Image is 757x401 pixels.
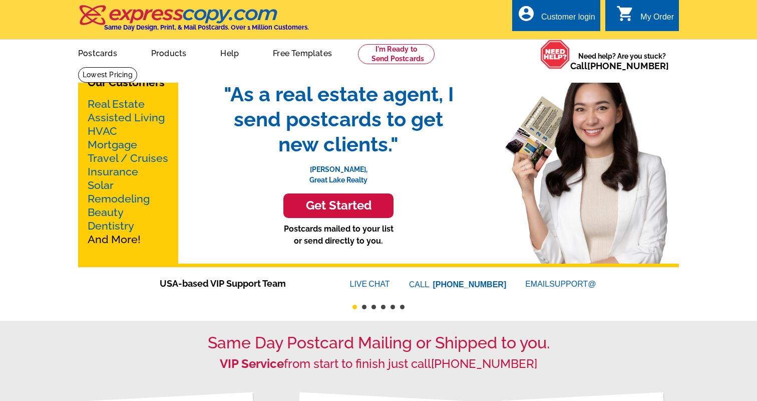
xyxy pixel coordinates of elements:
a: LIVECHAT [350,280,390,288]
span: "As a real estate agent, I send postcards to get new clients." [213,82,464,157]
a: Real Estate [88,98,145,110]
a: [PHONE_NUMBER] [587,61,669,71]
button: 3 of 6 [371,305,376,309]
font: SUPPORT@ [549,278,597,290]
a: Free Templates [257,41,348,64]
a: EMAILSUPPORT@ [525,280,597,288]
a: Beauty [88,206,124,219]
a: [PHONE_NUMBER] [433,280,507,289]
a: Same Day Design, Print, & Mail Postcards. Over 1 Million Customers. [78,12,309,31]
img: help [540,40,570,69]
span: Call [570,61,669,71]
i: account_circle [517,5,535,23]
a: Get Started [213,193,464,218]
div: Customer login [541,13,595,27]
a: Assisted Living [88,111,165,124]
a: shopping_cart My Order [616,11,674,24]
a: [PHONE_NUMBER] [431,356,537,371]
font: LIVE [350,278,369,290]
a: account_circle Customer login [517,11,595,24]
a: Insurance [88,165,138,178]
a: Dentistry [88,220,134,232]
strong: VIP Service [220,356,284,371]
h1: Same Day Postcard Mailing or Shipped to you. [78,333,679,352]
a: Remodeling [88,192,150,205]
span: USA-based VIP Support Team [160,277,320,290]
h3: Get Started [296,198,381,213]
a: Mortgage [88,138,137,151]
h2: from start to finish just call [78,357,679,371]
h4: Same Day Design, Print, & Mail Postcards. Over 1 Million Customers. [104,24,309,31]
button: 2 of 6 [362,305,366,309]
a: Solar [88,179,114,191]
a: Travel / Cruises [88,152,168,164]
button: 4 of 6 [381,305,386,309]
button: 5 of 6 [391,305,395,309]
font: CALL [409,279,431,291]
a: Help [204,41,255,64]
button: 1 of 6 [352,305,357,309]
p: Postcards mailed to your list or send directly to you. [213,223,464,247]
button: 6 of 6 [400,305,405,309]
a: Postcards [62,41,133,64]
a: HVAC [88,125,117,137]
div: My Order [640,13,674,27]
p: [PERSON_NAME], Great Lake Realty [213,157,464,185]
span: Need help? Are you stuck? [570,51,674,71]
p: And More! [88,97,169,246]
i: shopping_cart [616,5,634,23]
a: Products [135,41,203,64]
